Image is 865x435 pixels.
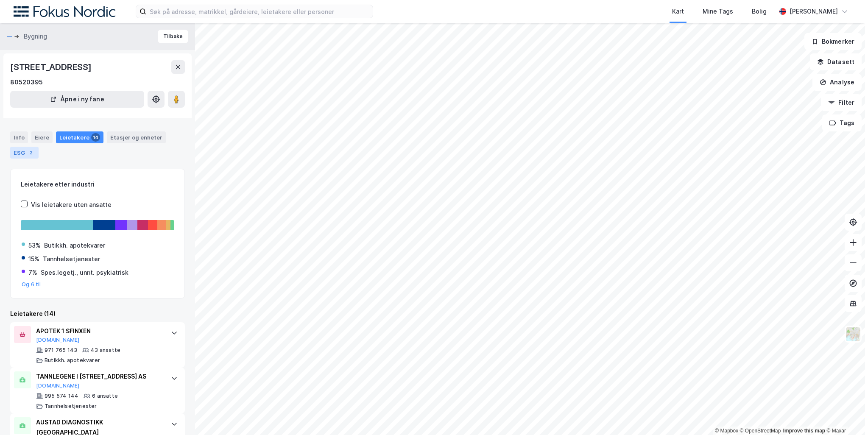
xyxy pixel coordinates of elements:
[10,91,144,108] button: Åpne i ny fane
[790,6,838,17] div: [PERSON_NAME]
[36,382,80,389] button: [DOMAIN_NAME]
[56,131,103,143] div: Leietakere
[10,60,93,74] div: [STREET_ADDRESS]
[845,326,861,342] img: Z
[752,6,767,17] div: Bolig
[823,394,865,435] div: Kontrollprogram for chat
[24,31,47,42] div: Bygning
[28,254,39,264] div: 15%
[36,326,162,336] div: APOTEK 1 SFINXEN
[703,6,733,17] div: Mine Tags
[45,393,78,399] div: 995 574 144
[44,240,105,251] div: Butikkh. apotekvarer
[110,134,162,141] div: Etasjer og enheter
[41,268,128,278] div: Spes.legetj., unnt. psykiatrisk
[22,281,41,288] button: Og 6 til
[45,403,97,410] div: Tannhelsetjenester
[14,6,115,17] img: fokus-nordic-logo.8a93422641609758e4ac.png
[812,74,862,91] button: Analyse
[31,200,112,210] div: Vis leietakere uten ansatte
[36,337,80,343] button: [DOMAIN_NAME]
[821,94,862,111] button: Filter
[10,77,43,87] div: 80520395
[21,179,174,190] div: Leietakere etter industri
[43,254,100,264] div: Tannhelsetjenester
[823,394,865,435] iframe: Chat Widget
[36,371,162,382] div: TANNLEGENE I [STREET_ADDRESS] AS
[45,347,77,354] div: 971 765 143
[27,148,35,157] div: 2
[715,428,738,434] a: Mapbox
[28,240,41,251] div: 53%
[158,30,188,43] button: Tilbake
[672,6,684,17] div: Kart
[783,428,825,434] a: Improve this map
[92,393,118,399] div: 6 ansatte
[91,133,100,142] div: 14
[28,268,37,278] div: 7%
[740,428,781,434] a: OpenStreetMap
[7,32,14,41] button: —
[804,33,862,50] button: Bokmerker
[146,5,373,18] input: Søk på adresse, matrikkel, gårdeiere, leietakere eller personer
[10,309,185,319] div: Leietakere (14)
[45,357,100,364] div: Butikkh. apotekvarer
[810,53,862,70] button: Datasett
[91,347,120,354] div: 43 ansatte
[822,114,862,131] button: Tags
[10,131,28,143] div: Info
[10,147,39,159] div: ESG
[31,131,53,143] div: Eiere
